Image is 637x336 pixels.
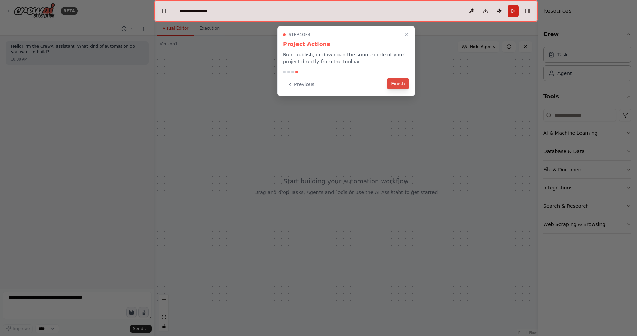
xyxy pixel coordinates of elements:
[283,79,318,90] button: Previous
[387,78,409,89] button: Finish
[158,6,168,16] button: Hide left sidebar
[289,32,311,37] span: Step 4 of 4
[402,31,410,39] button: Close walkthrough
[283,40,409,48] h3: Project Actions
[283,51,409,65] p: Run, publish, or download the source code of your project directly from the toolbar.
